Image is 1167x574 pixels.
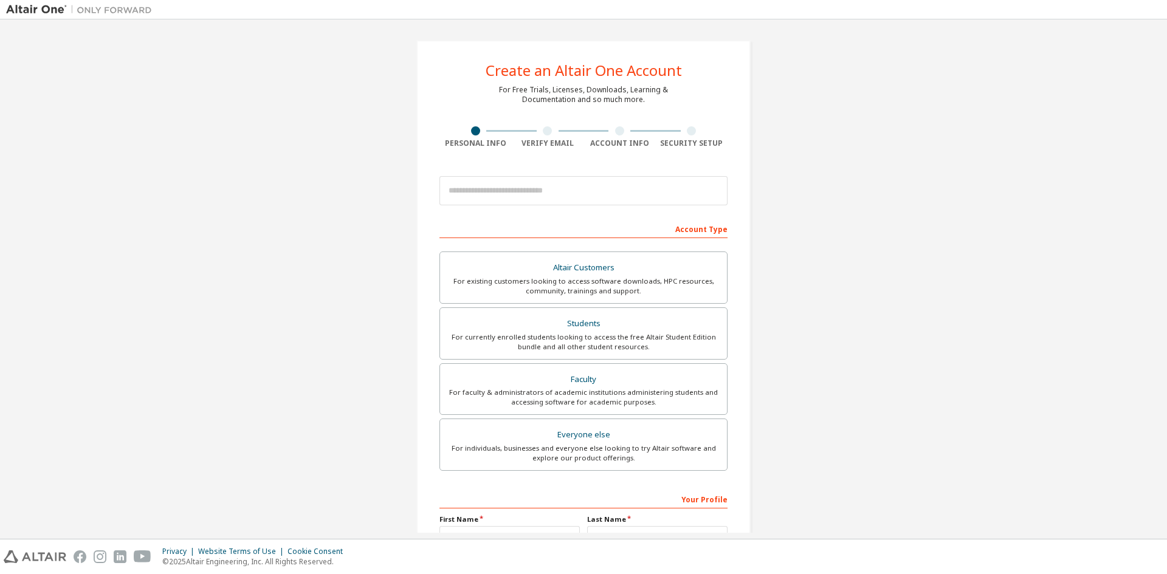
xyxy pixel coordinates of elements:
[447,332,720,352] div: For currently enrolled students looking to access the free Altair Student Edition bundle and all ...
[162,556,350,567] p: © 2025 Altair Engineering, Inc. All Rights Reserved.
[439,489,728,508] div: Your Profile
[134,550,151,563] img: youtube.svg
[447,371,720,388] div: Faculty
[656,138,728,148] div: Security Setup
[447,426,720,443] div: Everyone else
[447,259,720,276] div: Altair Customers
[114,550,126,563] img: linkedin.svg
[439,514,580,524] label: First Name
[447,443,720,463] div: For individuals, businesses and everyone else looking to try Altair software and explore our prod...
[486,63,682,78] div: Create an Altair One Account
[6,4,158,16] img: Altair One
[198,547,287,556] div: Website Terms of Use
[439,219,728,238] div: Account Type
[499,85,668,104] div: For Free Trials, Licenses, Downloads, Learning & Documentation and so much more.
[512,138,584,148] div: Verify Email
[447,276,720,296] div: For existing customers looking to access software downloads, HPC resources, community, trainings ...
[587,514,728,524] label: Last Name
[583,138,656,148] div: Account Info
[447,388,720,407] div: For faculty & administrators of academic institutions administering students and accessing softwa...
[447,315,720,332] div: Students
[287,547,350,556] div: Cookie Consent
[162,547,198,556] div: Privacy
[439,138,512,148] div: Personal Info
[94,550,106,563] img: instagram.svg
[4,550,66,563] img: altair_logo.svg
[74,550,86,563] img: facebook.svg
